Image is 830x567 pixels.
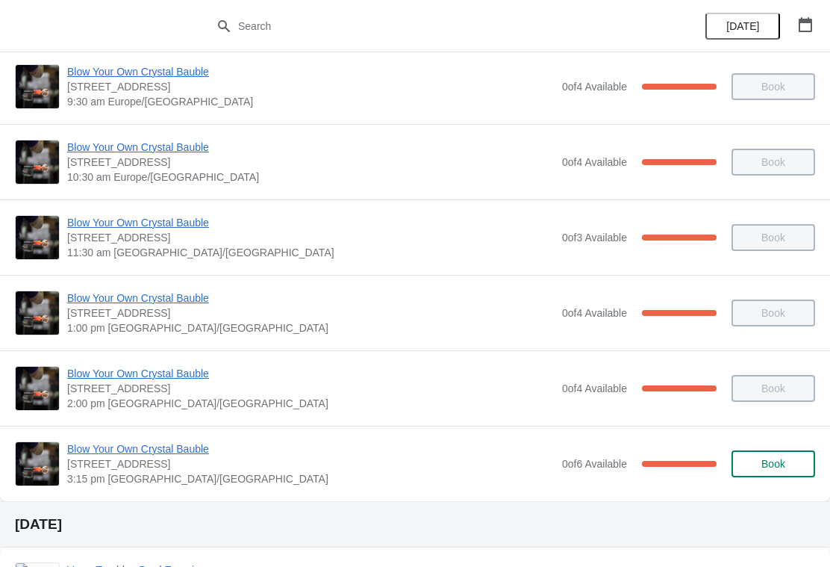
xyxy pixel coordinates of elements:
img: Blow Your Own Crystal Bauble | Cumbria Crystal, Canal Street, Ulverston LA12 7LB, UK | 3:15 pm Eu... [16,442,59,486]
span: 2:00 pm [GEOGRAPHIC_DATA]/[GEOGRAPHIC_DATA] [67,396,555,411]
span: 10:30 am Europe/[GEOGRAPHIC_DATA] [67,170,555,185]
img: Blow Your Own Crystal Bauble | Cumbria Crystal, Canal Street, Ulverston LA12 7LB, UK | 11:30 am E... [16,216,59,259]
span: 0 of 4 Available [562,382,627,394]
input: Search [237,13,622,40]
span: Blow Your Own Crystal Bauble [67,64,555,79]
span: 0 of 6 Available [562,458,627,470]
span: [STREET_ADDRESS] [67,381,555,396]
img: Blow Your Own Crystal Bauble | Cumbria Crystal, Canal Street, Ulverston LA12 7LB, UK | 1:00 pm Eu... [16,291,59,335]
button: Book [731,450,815,477]
span: 1:00 pm [GEOGRAPHIC_DATA]/[GEOGRAPHIC_DATA] [67,320,555,335]
span: Blow Your Own Crystal Bauble [67,441,555,456]
span: [STREET_ADDRESS] [67,230,555,245]
span: 9:30 am Europe/[GEOGRAPHIC_DATA] [67,94,555,109]
span: 0 of 3 Available [562,232,627,244]
img: Blow Your Own Crystal Bauble | Cumbria Crystal, Canal Street, Ulverston LA12 7LB, UK | 9:30 am Eu... [16,65,59,108]
span: [DATE] [726,20,759,32]
span: [STREET_ADDRESS] [67,79,555,94]
span: Blow Your Own Crystal Bauble [67,140,555,155]
img: Blow Your Own Crystal Bauble | Cumbria Crystal, Canal Street, Ulverston LA12 7LB, UK | 10:30 am E... [16,140,59,184]
span: 3:15 pm [GEOGRAPHIC_DATA]/[GEOGRAPHIC_DATA] [67,471,555,486]
span: 0 of 4 Available [562,156,627,168]
span: Blow Your Own Crystal Bauble [67,215,555,230]
button: [DATE] [705,13,780,40]
span: [STREET_ADDRESS] [67,456,555,471]
span: 0 of 4 Available [562,307,627,319]
span: [STREET_ADDRESS] [67,155,555,170]
img: Blow Your Own Crystal Bauble | Cumbria Crystal, Canal Street, Ulverston LA12 7LB, UK | 2:00 pm Eu... [16,367,59,410]
span: 11:30 am [GEOGRAPHIC_DATA]/[GEOGRAPHIC_DATA] [67,245,555,260]
h2: [DATE] [15,517,815,532]
span: Book [761,458,785,470]
span: 0 of 4 Available [562,81,627,93]
span: [STREET_ADDRESS] [67,306,555,320]
span: Blow Your Own Crystal Bauble [67,366,555,381]
span: Blow Your Own Crystal Bauble [67,291,555,306]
